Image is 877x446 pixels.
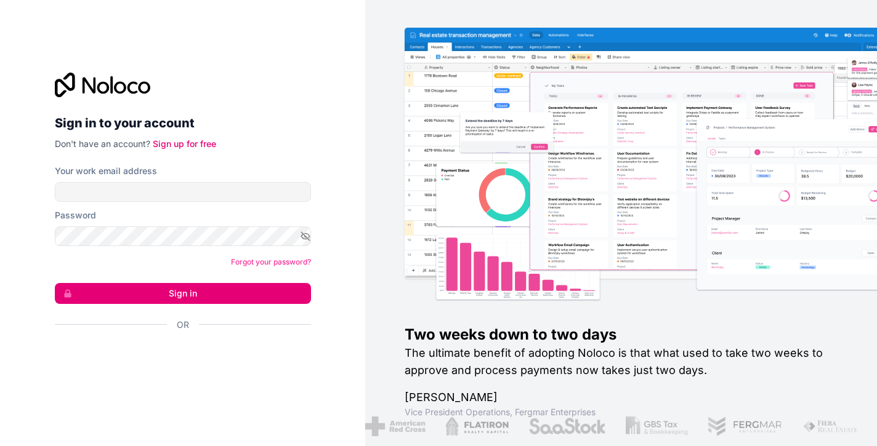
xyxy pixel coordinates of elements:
[433,416,497,436] img: /assets/flatiron-C8eUkumj.png
[55,209,96,221] label: Password
[354,416,413,436] img: /assets/american-red-cross-BAupjrZR.png
[405,344,838,379] h2: The ultimate benefit of adopting Noloco is that what used to take two weeks to approve and proces...
[790,416,848,436] img: /assets/fiera-fwj2N5v4.png
[55,165,157,177] label: Your work email address
[695,416,770,436] img: /assets/fergmar-CudnrXN5.png
[55,283,311,304] button: Sign in
[405,325,838,344] h1: Two weeks down to two days
[55,226,311,246] input: Password
[55,182,311,202] input: Email address
[613,416,676,436] img: /assets/gbstax-C-GtDUiK.png
[231,257,311,266] a: Forgot your password?
[405,389,838,406] h1: [PERSON_NAME]
[405,406,838,418] h1: Vice President Operations , Fergmar Enterprises
[177,319,189,331] span: Or
[55,112,311,134] h2: Sign in to your account
[516,416,594,436] img: /assets/saastock-C6Zbiodz.png
[153,138,216,149] a: Sign up for free
[55,138,150,149] span: Don't have an account?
